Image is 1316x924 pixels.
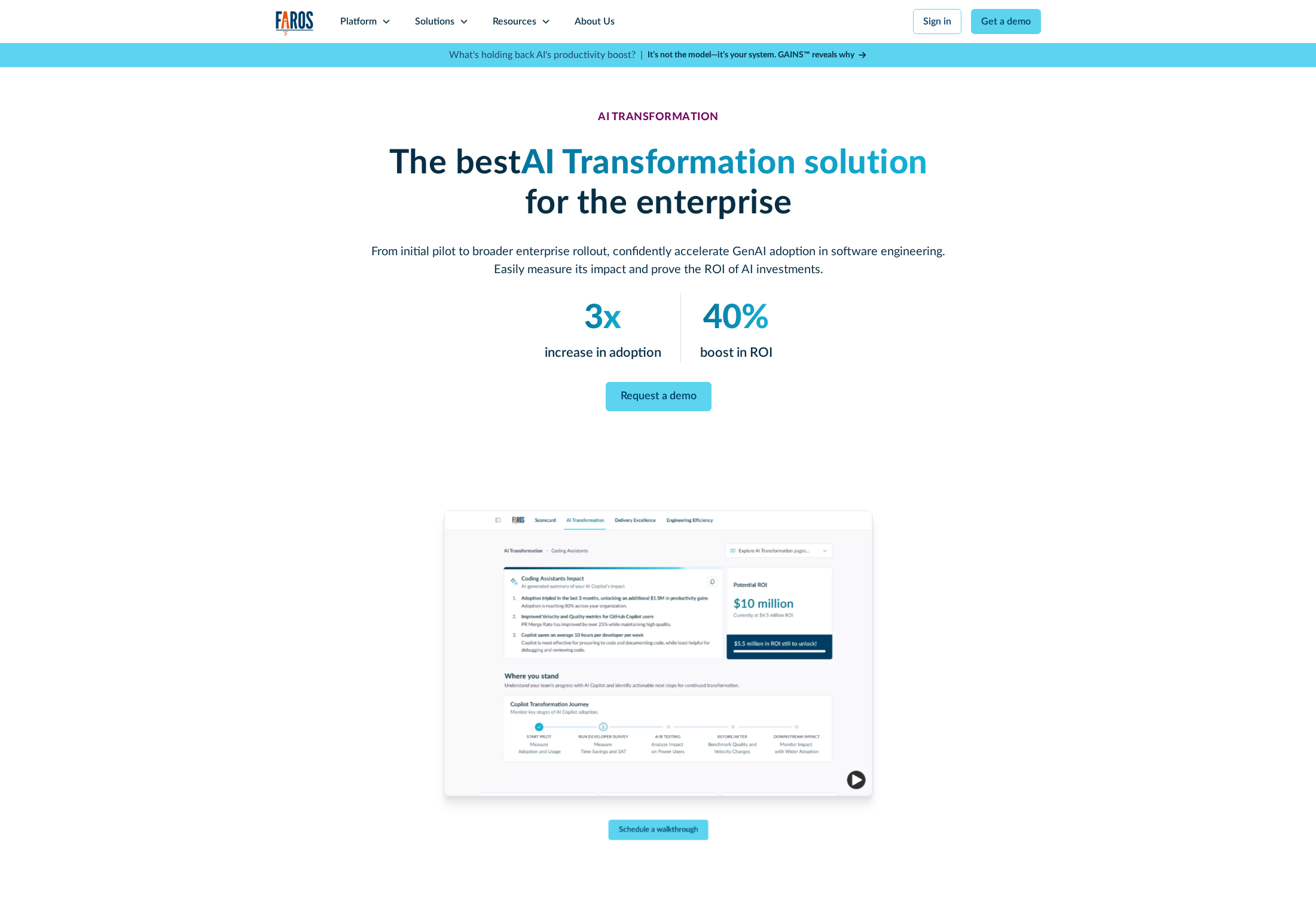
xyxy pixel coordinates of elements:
div: Solutions [415,14,454,29]
a: Request a demo [605,382,711,411]
p: boost in ROI [700,343,772,363]
strong: for the enterprise [524,186,792,220]
a: Sign in [913,9,961,34]
div: Platform [340,14,377,29]
p: From initial pilot to broader enterprise rollout, confidently accelerate GenAI adoption in softwa... [371,243,945,279]
a: Get a demo [971,9,1041,34]
em: 40% [703,301,769,335]
a: home [276,11,314,35]
img: Play video [847,771,865,790]
strong: The best [389,146,521,180]
em: AI Transformation solution [521,146,927,180]
a: It’s not the model—it’s your system. GAINS™ reveals why [648,49,868,62]
div: AI TRANSFORMATION [598,111,719,124]
img: Logo of the analytics and reporting company Faros. [276,11,314,35]
p: increase in adoption [544,343,661,363]
a: Schedule a walkthrough [608,820,708,840]
strong: It’s not the model—it’s your system. GAINS™ reveals why [648,51,854,59]
em: 3x [584,301,621,335]
div: Resources [493,14,536,29]
p: What's holding back AI's productivity boost? | [449,48,643,62]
